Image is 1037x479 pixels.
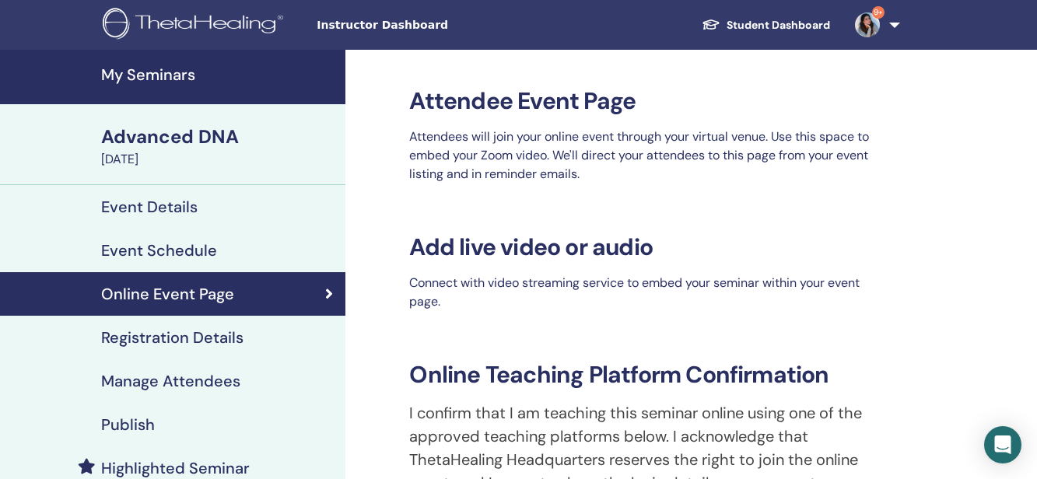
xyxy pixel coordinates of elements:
[92,124,345,169] a: Advanced DNA[DATE]
[101,285,234,303] h4: Online Event Page
[101,372,240,390] h4: Manage Attendees
[872,6,885,19] span: 9+
[702,18,720,31] img: graduation-cap-white.svg
[103,8,289,43] img: logo.png
[984,426,1021,463] div: Open Intercom Messenger
[101,459,250,477] h4: Highlighted Seminar
[689,11,843,40] a: Student Dashboard
[855,12,880,37] img: default.jpg
[101,328,243,347] h4: Registration Details
[101,241,217,260] h4: Event Schedule
[101,124,336,150] div: Advanced DNA
[317,17,550,33] span: Instructor Dashboard
[101,65,336,84] h4: My Seminars
[400,361,900,389] h3: Online Teaching Platform Confirmation
[400,274,900,311] p: Connect with video streaming service to embed your seminar within your event page.
[400,87,900,115] h3: Attendee Event Page
[400,128,900,184] p: Attendees will join your online event through your virtual venue. Use this space to embed your Zo...
[101,198,198,216] h4: Event Details
[400,233,900,261] h3: Add live video or audio
[101,415,155,434] h4: Publish
[101,150,336,169] div: [DATE]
